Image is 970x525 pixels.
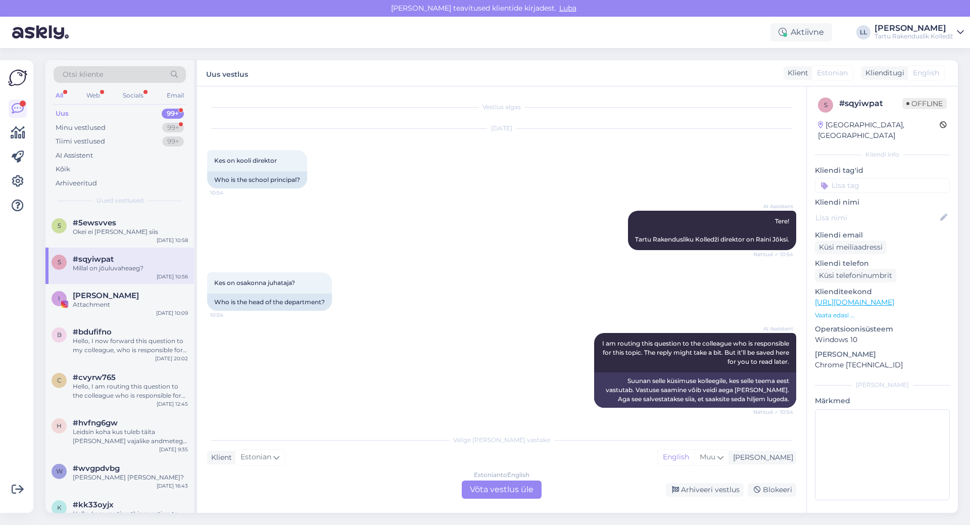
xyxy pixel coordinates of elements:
div: [GEOGRAPHIC_DATA], [GEOGRAPHIC_DATA] [818,120,940,141]
span: Muu [700,452,715,461]
div: Millal on jõuluvaheaeg? [73,264,188,273]
div: Minu vestlused [56,123,106,133]
span: I [58,295,60,302]
span: Kes on osakonna juhataja? [214,279,295,287]
span: Uued vestlused [96,196,143,205]
div: [DATE] 9:35 [159,446,188,453]
div: Küsi telefoninumbrit [815,269,896,282]
span: c [57,376,62,384]
p: Kliendi email [815,230,950,241]
span: Ismail Mirzojev [73,291,139,300]
div: Socials [121,89,145,102]
div: Klient [207,452,232,463]
div: Valige [PERSON_NAME] vastake [207,436,796,445]
div: Blokeeri [748,483,796,497]
span: #kk33oyjx [73,500,114,509]
span: s [824,101,828,109]
p: Kliendi telefon [815,258,950,269]
span: 5 [58,222,61,229]
p: Windows 10 [815,335,950,345]
span: Offline [902,98,947,109]
span: 10:54 [210,189,248,197]
div: [DATE] 10:09 [156,309,188,317]
div: Leidsin koha kus tuleb täita [PERSON_NAME] vajalike andmetega, et saaks siseveebiga liituda [73,427,188,446]
span: Kes on kooli direktor [214,157,277,164]
span: AI Assistent [755,203,793,210]
p: Chrome [TECHNICAL_ID] [815,360,950,370]
div: Kõik [56,164,70,174]
a: [PERSON_NAME]Tartu Rakenduslik Kolledž [875,24,964,40]
a: [URL][DOMAIN_NAME] [815,298,894,307]
div: Võta vestlus üle [462,481,542,499]
div: Attachment [73,300,188,309]
span: 10:54 [210,311,248,319]
div: [PERSON_NAME] [PERSON_NAME]? [73,473,188,482]
div: Okei ei [PERSON_NAME] siis [73,227,188,236]
div: [PERSON_NAME] [729,452,793,463]
div: Tartu Rakenduslik Kolledž [875,32,953,40]
p: Kliendi tag'id [815,165,950,176]
input: Lisa nimi [815,212,938,223]
label: Uus vestlus [206,66,248,80]
div: Klient [784,68,808,78]
div: [DATE] 10:58 [157,236,188,244]
div: [PERSON_NAME] [875,24,953,32]
div: English [658,450,694,465]
span: Estonian [817,68,848,78]
div: Klienditugi [861,68,904,78]
input: Lisa tag [815,178,950,193]
div: [PERSON_NAME] [815,380,950,390]
p: Operatsioonisüsteem [815,324,950,335]
div: AI Assistent [56,151,93,161]
p: Märkmed [815,396,950,406]
div: LL [856,25,870,39]
div: Tiimi vestlused [56,136,105,147]
div: 99+ [162,123,184,133]
div: Arhiveeri vestlus [666,483,744,497]
div: 99+ [162,109,184,119]
div: Hello, I now forward this question to my colleague, who is responsible for this. The reply will b... [73,337,188,355]
span: Estonian [240,452,271,463]
div: Estonian to English [474,470,529,480]
div: [DATE] [207,124,796,133]
div: Aktiivne [770,23,832,41]
div: # sqyiwpat [839,98,902,110]
div: Suunan selle küsimuse kolleegile, kes selle teema eest vastutab. Vastuse saamine võib veidi aega ... [594,372,796,408]
span: h [57,422,62,429]
div: Vestlus algas [207,103,796,112]
div: 99+ [162,136,184,147]
div: Who is the head of the department? [207,294,332,311]
span: w [56,467,63,475]
span: #sqyiwpat [73,255,114,264]
div: Email [165,89,186,102]
div: Web [84,89,102,102]
span: #cvyrw765 [73,373,116,382]
span: #hvfng6gw [73,418,118,427]
div: [DATE] 10:56 [157,273,188,280]
span: Otsi kliente [63,69,103,80]
img: Askly Logo [8,68,27,87]
p: Klienditeekond [815,287,950,297]
div: All [54,89,65,102]
span: Luba [556,4,579,13]
span: I am routing this question to the colleague who is responsible for this topic. The reply might ta... [602,340,791,365]
div: Küsi meiliaadressi [815,241,887,254]
div: [DATE] 16:43 [157,482,188,490]
div: Uus [56,109,69,119]
div: Kliendi info [815,150,950,159]
span: k [57,504,62,511]
div: [DATE] 12:45 [157,400,188,408]
div: [DATE] 20:02 [155,355,188,362]
span: English [913,68,939,78]
span: Nähtud ✓ 10:54 [753,408,793,416]
span: AI Assistent [755,325,793,332]
p: Kliendi nimi [815,197,950,208]
span: #bdufifno [73,327,112,337]
div: Hello, I am routing this question to the colleague who is responsible for this topic. The reply m... [73,382,188,400]
div: Arhiveeritud [56,178,97,188]
span: #5ewsvves [73,218,116,227]
span: #wvgpdvbg [73,464,120,473]
div: Who is the school principal? [207,171,307,188]
p: Vaata edasi ... [815,311,950,320]
span: b [57,331,62,339]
